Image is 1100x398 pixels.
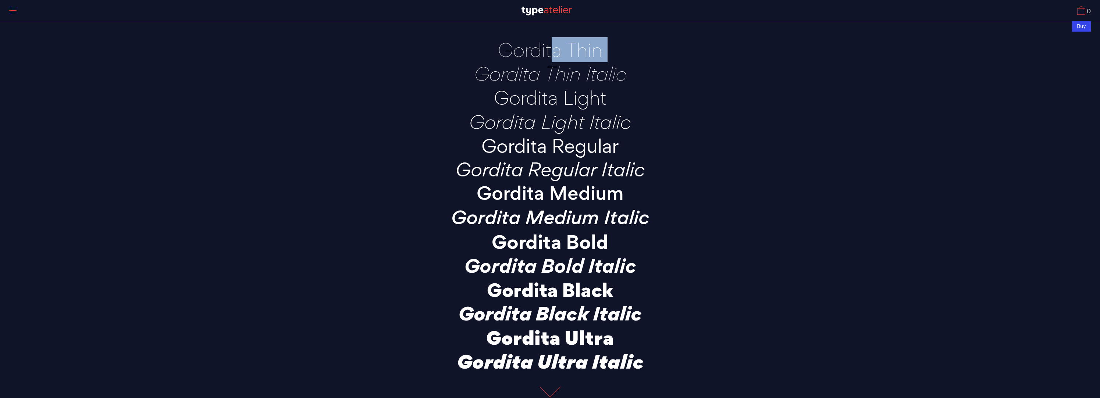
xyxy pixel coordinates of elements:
p: Gordita Regular [421,136,679,156]
div: Buy [1072,21,1091,32]
p: Gordita Thin [421,40,679,60]
p: Gordita Medium Italic [421,207,679,227]
a: 0 [1077,6,1091,15]
p: Gordita Medium [421,183,679,204]
p: Gordita Light [421,87,679,108]
p: Gordita Thin Italic [421,64,679,84]
p: Gordita Ultra [421,327,679,347]
img: TA_Logo.svg [521,6,572,15]
p: Gordita Black [421,279,679,300]
img: Cart_Icon.svg [1077,6,1085,15]
p: Gordita Light Italic [421,112,679,132]
p: Gordita Bold [421,232,679,252]
p: Gordita Bold Italic [421,255,679,276]
p: Gordita Black Italic [421,303,679,323]
span: 0 [1085,8,1091,15]
p: Gordita Regular Italic [421,159,679,180]
p: Gordita Ultra Italic [421,351,679,371]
